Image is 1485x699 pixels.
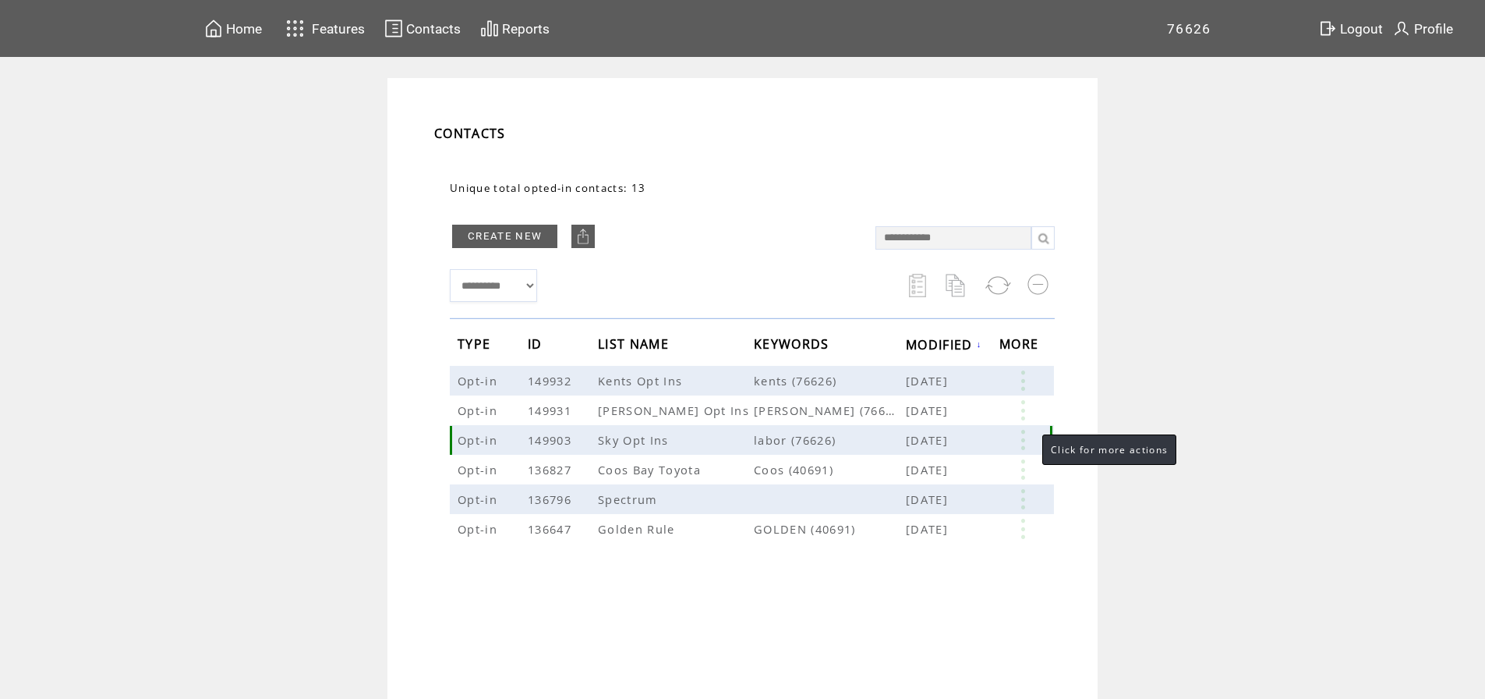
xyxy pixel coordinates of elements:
[279,13,367,44] a: Features
[598,403,753,418] span: [PERSON_NAME] Opt Ins
[458,432,501,448] span: Opt-in
[754,432,906,448] span: labor (76626)
[226,21,262,37] span: Home
[204,19,223,38] img: home.svg
[202,16,264,41] a: Home
[452,225,557,248] a: CREATE NEW
[406,21,461,37] span: Contacts
[281,16,309,41] img: features.svg
[598,491,662,507] span: Spectrum
[458,332,494,360] span: TYPE
[458,462,501,477] span: Opt-in
[478,16,552,41] a: Reports
[528,339,546,349] a: ID
[528,373,575,389] span: 149932
[528,332,546,360] span: ID
[598,462,705,477] span: Coos Bay Toyota
[1414,21,1453,37] span: Profile
[906,339,982,349] a: MODIFIED↓
[528,403,575,418] span: 149931
[754,403,906,418] span: nichols (76626)
[528,521,575,537] span: 136647
[1167,21,1211,37] span: 76626
[1318,19,1337,38] img: exit.svg
[1340,21,1383,37] span: Logout
[1390,16,1455,41] a: Profile
[458,373,501,389] span: Opt-in
[906,373,952,389] span: [DATE]
[382,16,463,41] a: Contacts
[754,521,906,537] span: GOLDEN (40691)
[458,339,494,349] a: TYPE
[1316,16,1390,41] a: Logout
[598,332,673,360] span: LIST NAME
[528,462,575,477] span: 136827
[598,521,679,537] span: Golden Rule
[528,491,575,507] span: 136796
[999,332,1042,360] span: MORE
[1392,19,1411,38] img: profile.svg
[754,339,833,349] a: KEYWORDS
[906,462,952,477] span: [DATE]
[906,491,952,507] span: [DATE]
[598,373,686,389] span: Kents Opt Ins
[502,21,550,37] span: Reports
[458,491,501,507] span: Opt-in
[450,181,645,195] span: Unique total opted-in contacts: 13
[598,339,673,349] a: LIST NAME
[906,332,977,361] span: MODIFIED
[906,403,952,418] span: [DATE]
[754,373,906,389] span: kents (76626)
[528,432,575,448] span: 149903
[458,521,501,537] span: Opt-in
[480,19,499,38] img: chart.svg
[312,21,365,37] span: Features
[598,432,673,448] span: Sky Opt Ins
[754,332,833,360] span: KEYWORDS
[575,229,591,244] img: upload.png
[434,125,506,142] span: CONTACTS
[906,521,952,537] span: [DATE]
[458,403,501,418] span: Opt-in
[906,432,952,448] span: [DATE]
[754,462,906,477] span: Coos (40691)
[1051,443,1168,456] span: Click for more actions
[384,19,403,38] img: contacts.svg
